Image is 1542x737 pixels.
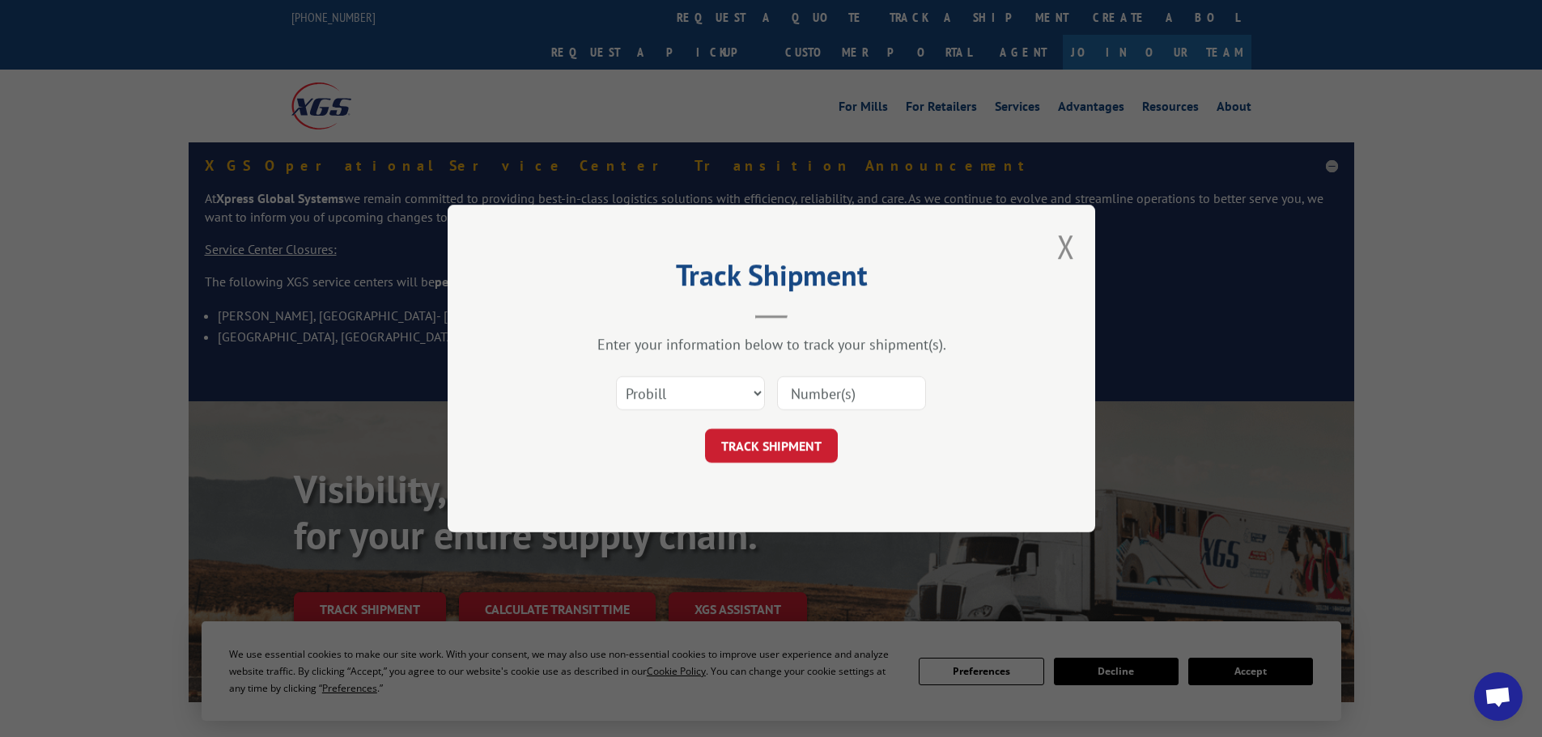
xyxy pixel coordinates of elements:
button: Close modal [1057,225,1075,268]
div: Enter your information below to track your shipment(s). [529,335,1014,354]
button: TRACK SHIPMENT [705,429,838,463]
input: Number(s) [777,376,926,410]
h2: Track Shipment [529,264,1014,294]
a: Open chat [1474,672,1523,721]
